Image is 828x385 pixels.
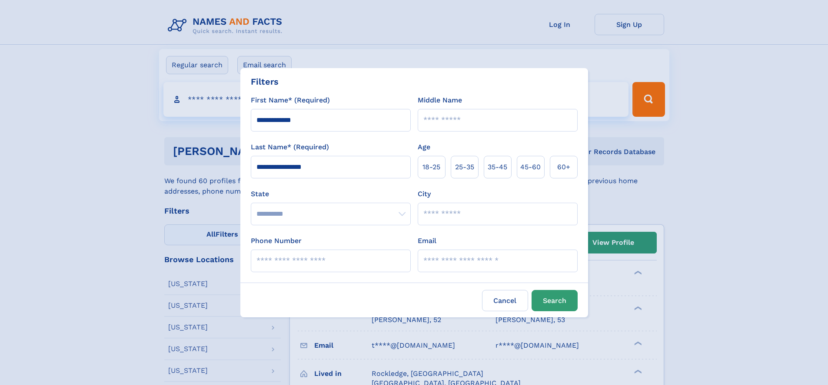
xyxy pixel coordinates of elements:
label: Email [418,236,436,246]
span: 35‑45 [488,162,507,172]
label: State [251,189,411,199]
label: City [418,189,431,199]
label: First Name* (Required) [251,95,330,105]
div: Filters [251,75,279,88]
label: Middle Name [418,95,462,105]
label: Age [418,142,430,152]
span: 45‑60 [520,162,541,172]
label: Last Name* (Required) [251,142,329,152]
span: 60+ [557,162,570,172]
button: Search [532,290,578,311]
span: 18‑25 [422,162,440,172]
label: Cancel [482,290,528,311]
label: Phone Number [251,236,302,246]
span: 25‑35 [455,162,474,172]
